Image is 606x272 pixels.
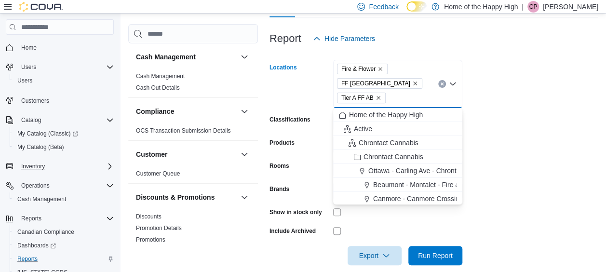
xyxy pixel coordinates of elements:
label: Show in stock only [269,208,322,216]
span: Active [354,124,372,134]
span: CP [529,1,538,13]
h3: Report [269,33,301,44]
label: Classifications [269,116,310,123]
span: Home [17,41,114,54]
button: Catalog [17,114,45,126]
span: Customers [17,94,114,106]
button: Cash Management [10,192,118,206]
button: Run Report [408,246,462,265]
span: My Catalog (Beta) [17,143,64,151]
button: Chrontact Cannabis [333,150,462,164]
button: Chrontact Cannabis [333,136,462,150]
button: Remove Tier A FF AB from selection in this group [376,95,381,101]
span: Tier A FF AB [341,93,374,103]
span: Fire & Flower [337,64,388,74]
span: Canadian Compliance [17,228,74,236]
button: Operations [2,179,118,192]
button: Inventory [2,160,118,173]
a: My Catalog (Classic) [13,128,82,139]
span: Tier A FF AB [337,93,386,103]
span: My Catalog (Beta) [13,141,114,153]
a: Discounts [136,213,162,220]
button: Cash Management [239,51,250,63]
a: Customer Queue [136,170,180,177]
h3: Customer [136,150,167,159]
button: Home [2,41,118,54]
label: Include Archived [269,227,316,235]
button: Home of the Happy High [333,108,462,122]
button: Canmore - Canmore Crossing - Fire & Flower [333,192,462,206]
button: Customer [136,150,237,159]
span: Canmore - Canmore Crossing - Fire & Flower [373,194,509,204]
span: Cash Management [136,72,185,80]
button: Beaumont - Montalet - Fire & Flower [333,178,462,192]
span: Reports [13,253,114,265]
p: | [522,1,524,13]
span: Operations [21,182,50,190]
a: Cash Management [13,193,70,205]
div: Cash Management [128,70,258,97]
button: Discounts & Promotions [239,191,250,203]
span: Cash Out Details [136,84,180,92]
div: Customer [128,168,258,183]
span: Discounts [136,213,162,220]
span: My Catalog (Classic) [17,130,78,137]
button: Compliance [239,106,250,117]
a: OCS Transaction Submission Details [136,127,231,134]
a: Reports [13,253,41,265]
span: Dashboards [13,240,114,251]
span: Users [21,63,36,71]
span: Reports [21,215,41,222]
span: Promotion Details [136,224,182,232]
label: Rooms [269,162,289,170]
button: Remove Fire & Flower from selection in this group [377,66,383,72]
button: My Catalog (Beta) [10,140,118,154]
button: Catalog [2,113,118,127]
button: Remove FF Alberta from selection in this group [412,81,418,86]
button: Reports [17,213,45,224]
a: Dashboards [13,240,60,251]
button: Compliance [136,107,237,116]
span: Home [21,44,37,52]
img: Cova [19,2,63,12]
span: My Catalog (Classic) [13,128,114,139]
span: Chrontact Cannabis [359,138,418,148]
button: Hide Parameters [309,29,379,48]
label: Products [269,139,295,147]
h3: Discounts & Promotions [136,192,215,202]
a: Home [17,42,40,54]
span: Ottawa - Carling Ave - Chrontact Cannabis [368,166,496,176]
a: My Catalog (Classic) [10,127,118,140]
a: Promotions [136,236,165,243]
div: Discounts & Promotions [128,211,258,249]
button: Customers [2,93,118,107]
span: Feedback [369,2,398,12]
span: Users [17,61,114,73]
div: Compliance [128,125,258,140]
span: Users [13,75,114,86]
a: Cash Management [136,73,185,80]
span: Dashboards [17,242,56,249]
button: Users [10,74,118,87]
a: Users [13,75,36,86]
span: FF [GEOGRAPHIC_DATA] [341,79,410,88]
button: Close list of options [449,80,457,88]
span: Beaumont - Montalet - Fire & Flower [373,180,482,190]
span: Run Report [418,251,453,260]
div: Carmella Parks [527,1,539,13]
a: Cash Out Details [136,84,180,91]
button: Inventory [17,161,49,172]
span: Reports [17,255,38,263]
span: Customers [21,97,49,105]
span: FF Alberta [337,78,422,89]
button: Export [348,246,402,265]
button: Reports [2,212,118,225]
button: Users [17,61,40,73]
button: Users [2,60,118,74]
span: Inventory [21,163,45,170]
span: Fire & Flower [341,64,376,74]
h3: Cash Management [136,52,196,62]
